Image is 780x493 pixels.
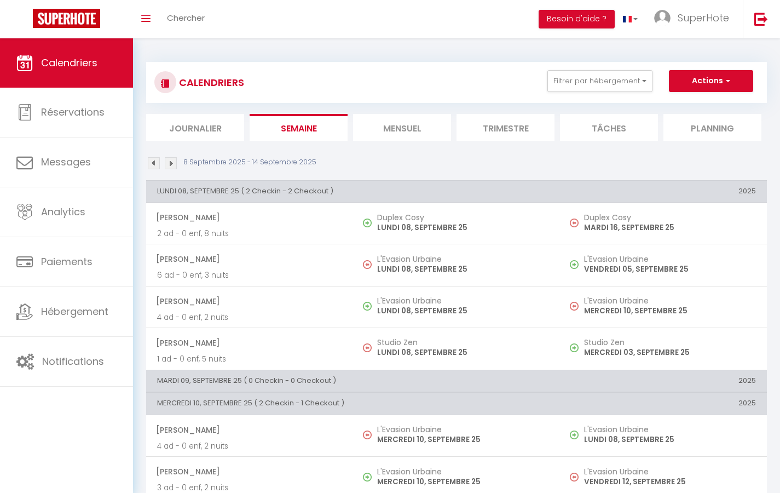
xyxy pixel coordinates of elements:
p: MERCREDI 10, SEPTEMBRE 25 [584,305,756,317]
th: LUNDI 08, SEPTEMBRE 25 ( 2 Checkin - 2 Checkout ) [146,180,560,202]
span: [PERSON_NAME] [156,207,342,228]
p: 8 Septembre 2025 - 14 Septembre 2025 [183,157,316,168]
h5: L'Evasion Urbaine [584,255,756,263]
img: NO IMAGE [363,343,372,352]
img: NO IMAGE [570,260,579,269]
p: LUNDI 08, SEPTEMBRE 25 [377,347,549,358]
span: Chercher [167,12,205,24]
h5: L'Evasion Urbaine [377,255,549,263]
li: Journalier [146,114,244,141]
li: Trimestre [457,114,554,141]
h5: Duplex Cosy [377,213,549,222]
th: MERCREDI 10, SEPTEMBRE 25 ( 2 Checkin - 1 Checkout ) [146,393,560,415]
p: MERCREDI 10, SEPTEMBRE 25 [377,476,549,488]
img: NO IMAGE [570,343,579,352]
li: Planning [663,114,761,141]
span: Réservations [41,105,105,119]
h5: L'Evasion Urbaine [377,296,549,305]
img: NO IMAGE [363,431,372,439]
p: LUNDI 08, SEPTEMBRE 25 [377,305,549,317]
li: Semaine [250,114,348,141]
p: MERCREDI 10, SEPTEMBRE 25 [377,434,549,445]
img: ... [654,10,671,26]
th: MARDI 09, SEPTEMBRE 25 ( 0 Checkin - 0 Checkout ) [146,370,560,392]
span: [PERSON_NAME] [156,461,342,482]
p: 4 ad - 0 enf, 2 nuits [157,312,342,323]
span: Analytics [41,205,85,219]
h5: L'Evasion Urbaine [584,296,756,305]
button: Actions [669,70,753,92]
span: Calendriers [41,56,97,70]
p: LUNDI 08, SEPTEMBRE 25 [377,222,549,233]
button: Ouvrir le widget de chat LiveChat [9,4,42,37]
img: NO IMAGE [570,219,579,227]
p: MERCREDI 03, SEPTEMBRE 25 [584,347,756,358]
p: LUNDI 08, SEPTEMBRE 25 [584,434,756,445]
span: Notifications [42,354,104,368]
img: NO IMAGE [570,302,579,311]
h5: L'Evasion Urbaine [377,425,549,434]
span: SuperHote [678,11,729,25]
img: NO IMAGE [570,473,579,481]
button: Filtrer par hébergement [547,70,652,92]
th: 2025 [560,393,767,415]
h5: Duplex Cosy [584,213,756,222]
p: VENDREDI 05, SEPTEMBRE 25 [584,263,756,275]
h5: L'Evasion Urbaine [377,467,549,476]
span: [PERSON_NAME] [156,420,342,440]
p: LUNDI 08, SEPTEMBRE 25 [377,263,549,275]
img: NO IMAGE [363,260,372,269]
button: Besoin d'aide ? [539,10,615,28]
img: logout [754,12,768,26]
th: 2025 [560,180,767,202]
span: [PERSON_NAME] [156,291,342,312]
p: 1 ad - 0 enf, 5 nuits [157,353,342,365]
img: NO IMAGE [570,431,579,439]
span: Messages [41,155,91,169]
span: [PERSON_NAME] [156,249,342,270]
h5: Studio Zen [584,338,756,347]
h5: Studio Zen [377,338,549,347]
span: Hébergement [41,305,108,318]
p: MARDI 16, SEPTEMBRE 25 [584,222,756,233]
h3: CALENDRIERS [176,70,244,95]
img: Super Booking [33,9,100,28]
p: 4 ad - 0 enf, 2 nuits [157,440,342,452]
th: 2025 [560,370,767,392]
h5: L'Evasion Urbaine [584,467,756,476]
span: [PERSON_NAME] [156,333,342,353]
li: Mensuel [353,114,451,141]
p: 2 ad - 0 enf, 8 nuits [157,228,342,239]
p: 6 ad - 0 enf, 3 nuits [157,270,342,281]
h5: L'Evasion Urbaine [584,425,756,434]
span: Paiements [41,255,93,268]
li: Tâches [560,114,658,141]
p: VENDREDI 12, SEPTEMBRE 25 [584,476,756,488]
